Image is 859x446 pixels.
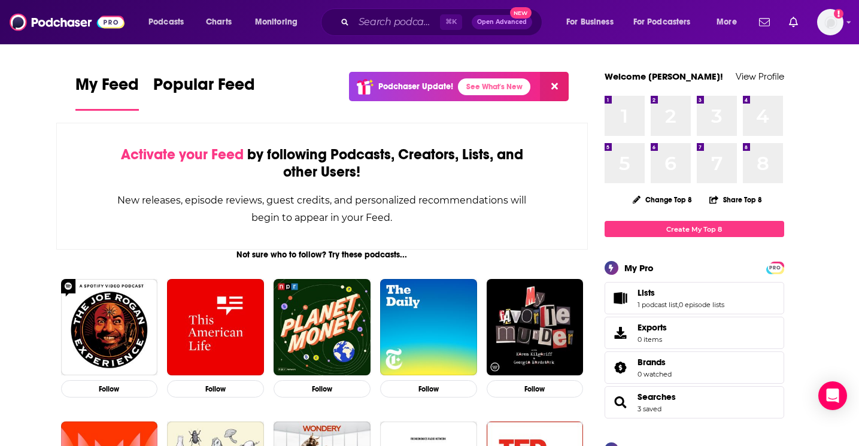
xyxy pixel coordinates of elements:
[638,370,672,378] a: 0 watched
[784,12,803,32] a: Show notifications dropdown
[609,290,633,307] a: Lists
[638,357,672,368] a: Brands
[638,301,678,309] a: 1 podcast list
[626,13,708,32] button: open menu
[638,287,655,298] span: Lists
[817,9,843,35] img: User Profile
[75,74,139,111] a: My Feed
[75,74,139,102] span: My Feed
[206,14,232,31] span: Charts
[638,287,724,298] a: Lists
[817,9,843,35] span: Logged in as lizziehan
[818,381,847,410] div: Open Intercom Messenger
[487,279,584,376] img: My Favorite Murder with Karen Kilgariff and Georgia Hardstark
[638,357,666,368] span: Brands
[487,380,584,398] button: Follow
[736,71,784,82] a: View Profile
[510,7,532,19] span: New
[605,282,784,314] span: Lists
[10,11,125,34] img: Podchaser - Follow, Share and Rate Podcasts
[332,8,554,36] div: Search podcasts, credits, & more...
[153,74,255,111] a: Popular Feed
[605,71,723,82] a: Welcome [PERSON_NAME]!
[117,146,528,181] div: by following Podcasts, Creators, Lists, and other Users!
[274,279,371,376] img: Planet Money
[609,324,633,341] span: Exports
[167,380,264,398] button: Follow
[477,19,527,25] span: Open Advanced
[378,81,453,92] p: Podchaser Update!
[121,145,244,163] span: Activate your Feed
[638,405,661,413] a: 3 saved
[679,301,724,309] a: 0 episode lists
[605,317,784,349] a: Exports
[717,14,737,31] span: More
[140,13,199,32] button: open menu
[834,9,843,19] svg: Add a profile image
[148,14,184,31] span: Podcasts
[626,192,700,207] button: Change Top 8
[458,78,530,95] a: See What's New
[472,15,532,29] button: Open AdvancedNew
[638,392,676,402] a: Searches
[566,14,614,31] span: For Business
[754,12,775,32] a: Show notifications dropdown
[605,351,784,384] span: Brands
[624,262,654,274] div: My Pro
[247,13,313,32] button: open menu
[117,192,528,226] div: New releases, episode reviews, guest credits, and personalized recommendations will begin to appe...
[56,250,588,260] div: Not sure who to follow? Try these podcasts...
[709,188,763,211] button: Share Top 8
[274,380,371,398] button: Follow
[198,13,239,32] a: Charts
[167,279,264,376] img: This American Life
[61,279,158,376] img: The Joe Rogan Experience
[638,322,667,333] span: Exports
[605,221,784,237] a: Create My Top 8
[255,14,298,31] span: Monitoring
[638,335,667,344] span: 0 items
[817,9,843,35] button: Show profile menu
[380,279,477,376] img: The Daily
[440,14,462,30] span: ⌘ K
[61,380,158,398] button: Follow
[609,359,633,376] a: Brands
[708,13,752,32] button: open menu
[558,13,629,32] button: open menu
[153,74,255,102] span: Popular Feed
[678,301,679,309] span: ,
[605,386,784,418] span: Searches
[380,380,477,398] button: Follow
[354,13,440,32] input: Search podcasts, credits, & more...
[609,394,633,411] a: Searches
[768,263,782,272] a: PRO
[633,14,691,31] span: For Podcasters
